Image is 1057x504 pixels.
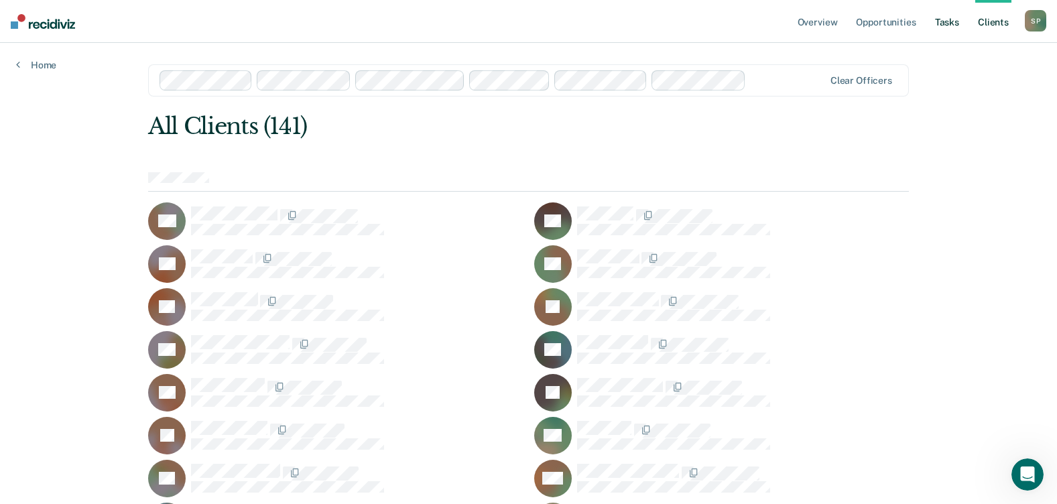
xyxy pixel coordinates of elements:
[148,113,757,140] div: All Clients (141)
[1011,458,1044,491] iframe: Intercom live chat
[1025,10,1046,31] div: S P
[11,14,75,29] img: Recidiviz
[16,59,56,71] a: Home
[1025,10,1046,31] button: SP
[830,75,892,86] div: Clear officers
